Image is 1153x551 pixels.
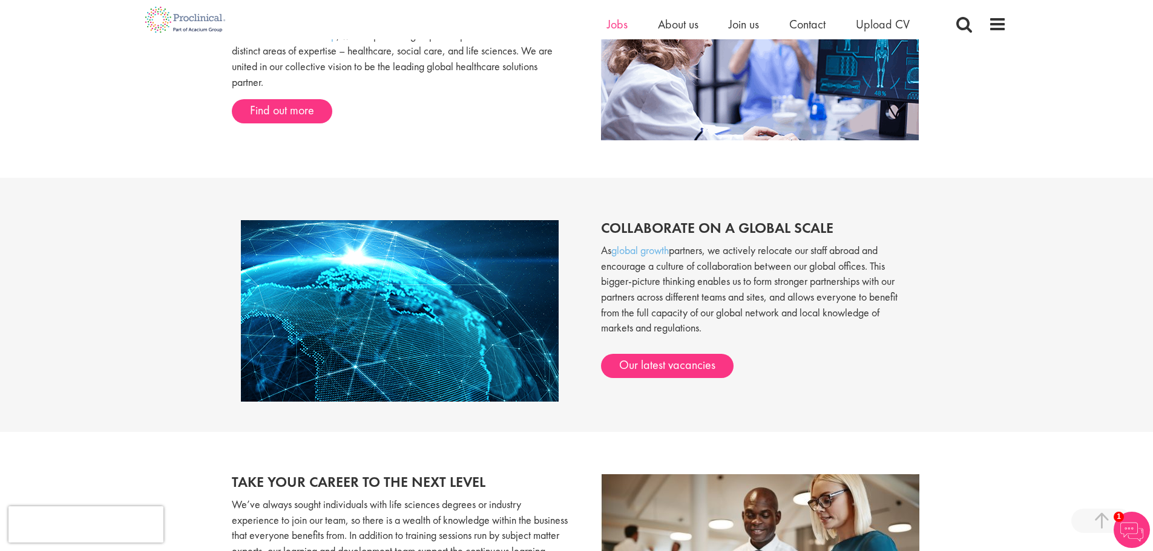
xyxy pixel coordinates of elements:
[232,99,332,123] a: Find out more
[856,16,910,32] a: Upload CV
[1114,512,1150,548] img: Chatbot
[601,354,734,378] a: Our latest vacancies
[789,16,826,32] a: Contact
[8,506,163,543] iframe: reCAPTCHA
[232,474,568,490] h2: Take your career to the next level
[607,16,628,32] a: Jobs
[601,220,913,236] h2: Collaborate on a global scale
[611,243,669,257] a: global growth
[729,16,759,32] a: Join us
[658,16,698,32] a: About us
[242,28,337,42] a: Part of Acacium Group
[1114,512,1124,522] span: 1
[601,243,913,348] p: As partners, we actively relocate our staff abroad and encourage a culture of collaboration betwe...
